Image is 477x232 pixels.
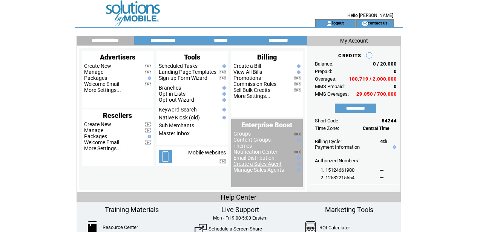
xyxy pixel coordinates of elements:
span: Prepaid: [315,69,332,74]
span: Mon - Fri 9:00-5:00 Eastern [213,215,268,221]
a: Landing Page Templates [159,69,216,75]
a: More Settings... [233,93,270,99]
a: Notification Center [233,149,278,155]
a: Manage [84,69,103,75]
span: Tools [184,53,200,61]
a: logout [332,20,344,25]
img: help.gif [295,168,301,172]
span: Training Materials [105,206,159,214]
img: video.png [219,76,226,80]
img: help.gif [221,92,226,96]
span: Help Center [221,193,256,201]
span: Advertisers [100,53,135,61]
img: help.gif [295,70,301,74]
img: video.png [145,122,151,127]
img: video.png [294,132,301,136]
a: Opt-in Lists [159,91,186,97]
a: Native Kiosk (old) [159,114,200,121]
span: MMS Overages: [315,91,349,97]
img: help.gif [221,108,226,111]
a: contact us [368,20,388,25]
span: 2. 12532215554 [321,175,354,180]
span: MMS Prepaid: [315,84,345,89]
a: Create a Bill [233,63,261,69]
a: Scheduled Tasks [159,63,198,69]
img: video.png [145,70,151,74]
img: help.gif [221,98,226,102]
a: Manage Sales Agents [233,167,284,173]
a: ROI Calculator [319,225,350,230]
img: video.png [294,88,301,92]
span: Central Time [363,126,390,131]
span: Live Support [221,206,259,214]
img: help.gif [221,116,226,119]
a: Email Distribution [233,155,275,161]
a: Keyword Search [159,107,197,113]
a: Payment Information [315,144,360,150]
span: Billing Cycle: [315,139,342,144]
img: video.png [294,76,301,80]
img: video.png [145,82,151,86]
a: Master Inbox [159,130,190,136]
span: 4th [380,139,387,144]
a: Sub Merchants [159,122,194,128]
a: Welcome Email [84,139,119,145]
img: video.png [294,82,301,86]
a: Sell Bulk Credits [233,87,270,93]
img: account_icon.gif [327,20,332,26]
a: More Settings... [84,145,121,151]
img: video.png [219,70,226,74]
a: Opt-out Wizard [159,97,194,103]
span: Billing [257,53,277,61]
span: CREDITS [338,53,361,58]
a: More Settings... [84,87,121,93]
span: 54244 [382,118,397,124]
img: help.gif [295,162,301,166]
img: help.gif [295,156,301,160]
a: Create a Sales Agent [233,161,282,167]
img: help.gif [295,138,301,142]
a: Mobile Websites [188,150,226,156]
span: Authorized Numbers: [315,158,359,163]
img: contact_us_icon.gif [362,20,368,26]
a: Content Groups [233,137,271,143]
span: 0 / 20,000 [373,61,397,67]
span: 29,050 / 700,000 [356,91,397,97]
a: Schedule a Screen Share [209,226,262,232]
img: video.png [145,140,151,145]
a: Packages [84,133,107,139]
img: help.gif [295,64,301,68]
a: Groups [233,131,251,137]
a: Resource Center [103,224,138,230]
a: View All Bills [233,69,262,75]
a: Branches [159,85,181,91]
img: help.gif [391,145,396,149]
a: Packages [84,75,107,81]
span: Balance: [315,61,333,67]
img: video.png [294,150,301,154]
img: help.gif [221,86,226,90]
span: 0 [394,84,397,89]
span: My Account [340,38,368,44]
a: Create New [84,121,111,127]
a: Sign-up Form Wizard [159,75,207,81]
span: Resellers [103,111,132,119]
img: help.gif [146,135,151,138]
span: Marketing Tools [325,206,373,214]
a: Create New [84,63,111,69]
img: help.gif [221,64,226,68]
img: video.png [145,128,151,133]
span: Overages: [315,76,336,82]
a: Commission Rules [233,81,276,87]
a: Promotions [233,75,261,81]
img: help.gif [146,76,151,80]
span: Time Zone: [315,125,339,131]
span: Hello [PERSON_NAME] [347,13,393,18]
span: Short Code: [315,118,339,124]
span: Enterprise Boost [241,121,292,129]
a: Themes [233,143,252,149]
span: 1. 15124661900 [321,167,354,173]
a: Manage [84,127,103,133]
img: video.png [219,159,226,163]
span: 100,719 / 2,000,000 [349,76,397,82]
